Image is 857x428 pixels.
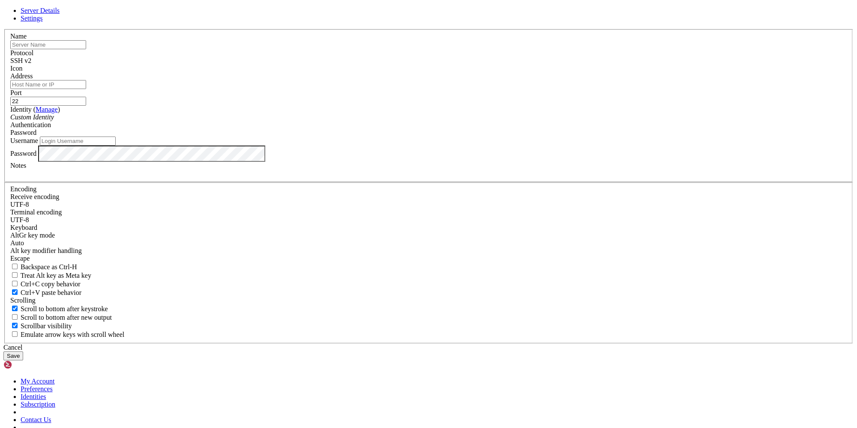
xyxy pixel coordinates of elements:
[10,322,72,330] label: The vertical scrollbar mode.
[40,137,116,146] input: Login Username
[21,305,108,312] span: Scroll to bottom after keystroke
[12,323,18,328] input: Scrollbar visibility
[12,289,18,295] input: Ctrl+V paste behavior
[10,80,86,89] input: Host Name or IP
[21,314,112,321] span: Scroll to bottom after new output
[10,113,54,121] i: Custom Identity
[10,137,38,144] label: Username
[10,216,847,224] div: UTF-8
[10,201,847,208] div: UTF-8
[10,106,60,113] label: Identity
[10,121,51,128] label: Authentication
[10,208,62,216] label: The default terminal encoding. ISO-2022 enables character map translations (like graphics maps). ...
[10,185,36,193] label: Encoding
[21,263,77,270] span: Backspace as Ctrl-H
[10,280,81,288] label: Ctrl-C copies if true, send ^C to host if false. Ctrl-Shift-C sends ^C to host if true, copies if...
[21,272,91,279] span: Treat Alt key as Meta key
[10,232,55,239] label: Set the expected encoding for data received from the host. If the encodings do not match, visual ...
[12,306,18,311] input: Scroll to bottom after keystroke
[10,193,59,200] label: Set the expected encoding for data received from the host. If the encodings do not match, visual ...
[10,89,22,96] label: Port
[12,281,18,286] input: Ctrl+C copy behavior
[3,360,53,369] img: Shellngn
[21,280,81,288] span: Ctrl+C copy behavior
[12,264,18,269] input: Backspace as Ctrl-H
[12,331,18,337] input: Emulate arrow keys with scroll wheel
[10,129,847,137] div: Password
[10,57,31,64] span: SSH v2
[21,15,43,22] a: Settings
[36,106,58,113] a: Manage
[10,305,108,312] label: Whether to scroll to the bottom on any keystroke.
[10,57,847,65] div: SSH v2
[10,239,847,247] div: Auto
[10,289,81,296] label: Ctrl+V pastes if true, sends ^V to host if false. Ctrl+Shift+V sends ^V to host if true, pastes i...
[10,239,24,247] span: Auto
[3,344,854,351] div: Cancel
[12,272,18,278] input: Treat Alt key as Meta key
[21,289,81,296] span: Ctrl+V paste behavior
[21,385,53,392] a: Preferences
[10,255,847,262] div: Escape
[10,97,86,106] input: Port Number
[10,65,22,72] label: Icon
[10,113,847,121] div: Custom Identity
[10,49,33,56] label: Protocol
[10,314,112,321] label: Scroll to bottom after new output.
[21,393,46,400] a: Identities
[10,224,37,231] label: Keyboard
[10,201,29,208] span: UTF-8
[10,263,77,270] label: If true, the backspace should send BS ('\x08', aka ^H). Otherwise the backspace key should send '...
[21,377,55,385] a: My Account
[10,40,86,49] input: Server Name
[33,106,60,113] span: ( )
[10,216,29,223] span: UTF-8
[10,129,36,136] span: Password
[21,401,55,408] a: Subscription
[10,149,36,157] label: Password
[21,416,51,423] a: Contact Us
[10,255,30,262] span: Escape
[3,351,23,360] button: Save
[10,162,26,169] label: Notes
[21,7,60,14] a: Server Details
[21,322,72,330] span: Scrollbar visibility
[10,33,27,40] label: Name
[10,72,33,80] label: Address
[10,247,82,254] label: Controls how the Alt key is handled. Escape: Send an ESC prefix. 8-Bit: Add 128 to the typed char...
[12,314,18,320] input: Scroll to bottom after new output
[10,272,91,279] label: Whether the Alt key acts as a Meta key or as a distinct Alt key.
[21,331,124,338] span: Emulate arrow keys with scroll wheel
[10,331,124,338] label: When using the alternative screen buffer, and DECCKM (Application Cursor Keys) is active, mouse w...
[10,297,36,304] label: Scrolling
